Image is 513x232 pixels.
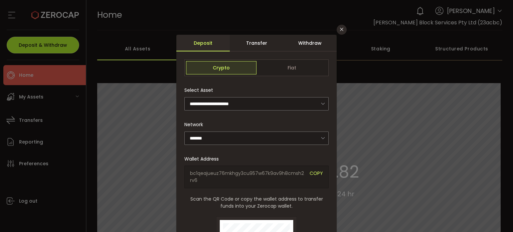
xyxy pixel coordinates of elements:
div: Deposit [176,35,230,51]
label: Select Asset [184,87,217,93]
span: Crypto [186,61,256,74]
div: Transfer [230,35,283,51]
label: Network [184,121,207,128]
span: Fiat [256,61,327,74]
div: Withdraw [283,35,337,51]
button: Close [337,25,347,35]
iframe: Chat Widget [480,200,513,232]
span: bc1qeajueuz76mkhgy3cu957w67k9av9h8cmsh2rv6 [190,170,305,184]
span: Scan the QR Code or copy the wallet address to transfer funds into your Zerocap wallet. [184,196,329,210]
label: Wallet Address [184,156,223,162]
span: COPY [310,170,323,184]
